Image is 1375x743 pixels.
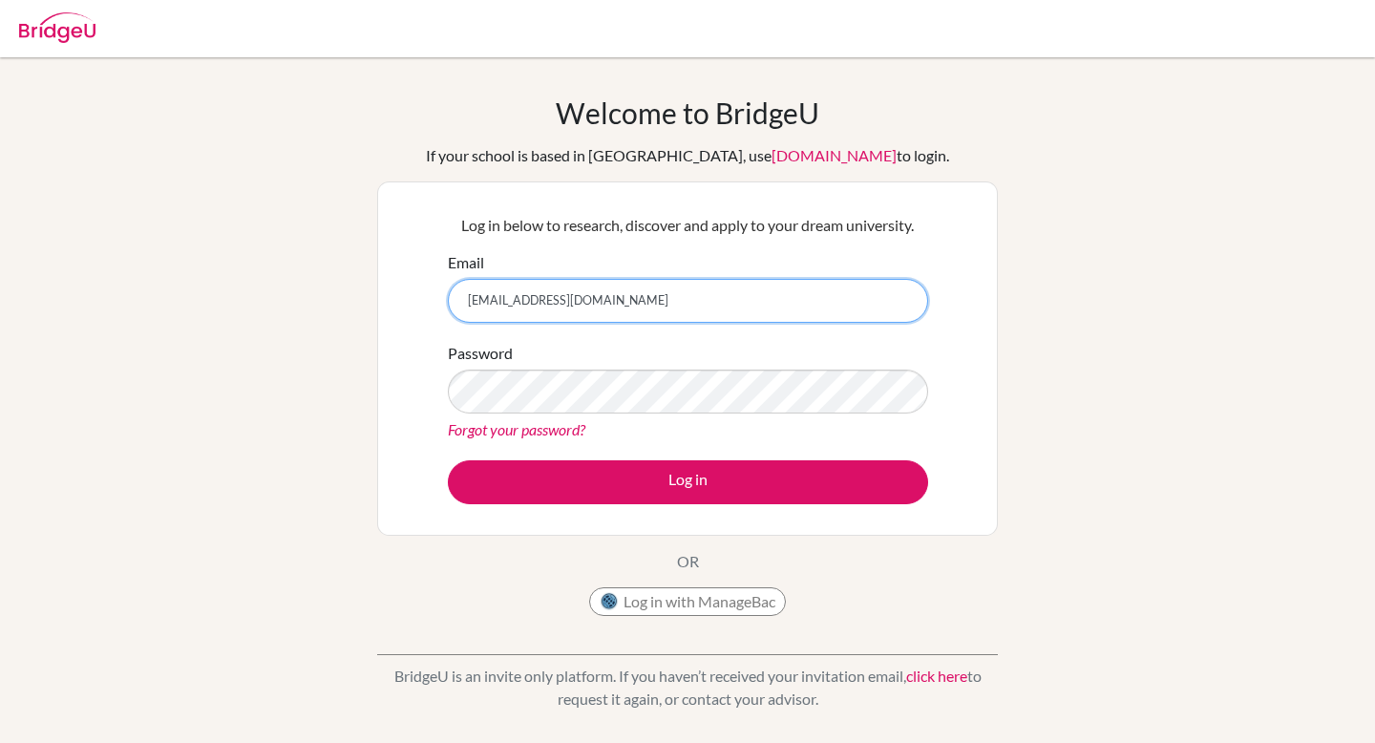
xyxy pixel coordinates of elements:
label: Email [448,251,484,274]
label: Password [448,342,513,365]
a: Forgot your password? [448,420,585,438]
div: If your school is based in [GEOGRAPHIC_DATA], use to login. [426,144,949,167]
h1: Welcome to BridgeU [556,96,819,130]
button: Log in [448,460,928,504]
p: OR [677,550,699,573]
a: click here [906,667,967,685]
p: Log in below to research, discover and apply to your dream university. [448,214,928,237]
img: Bridge-U [19,12,95,43]
button: Log in with ManageBac [589,587,786,616]
p: BridgeU is an invite only platform. If you haven’t received your invitation email, to request it ... [377,665,998,711]
a: [DOMAIN_NAME] [772,146,897,164]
